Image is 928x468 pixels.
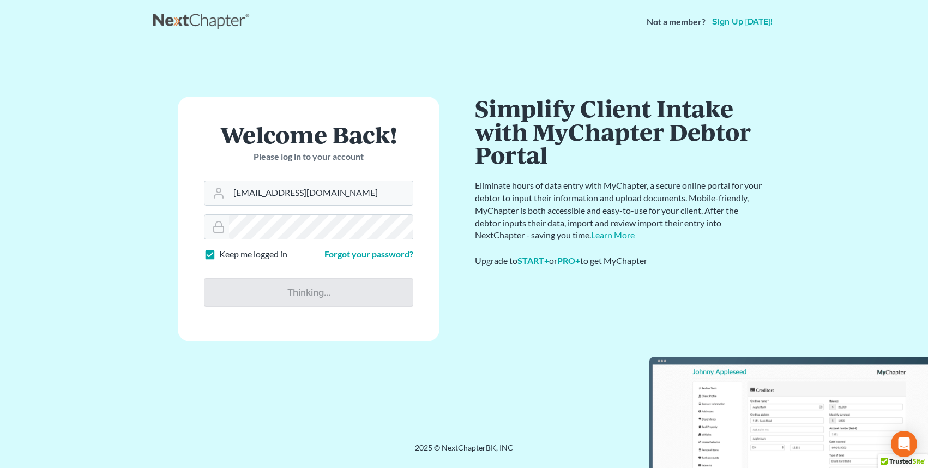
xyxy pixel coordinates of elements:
[591,230,635,240] a: Learn More
[475,179,764,242] p: Eliminate hours of data entry with MyChapter, a secure online portal for your debtor to input the...
[891,431,917,457] div: Open Intercom Messenger
[204,151,413,163] p: Please log in to your account
[204,123,413,146] h1: Welcome Back!
[557,255,580,266] a: PRO+
[153,442,775,462] div: 2025 © NextChapterBK, INC
[219,248,287,261] label: Keep me logged in
[324,249,413,259] a: Forgot your password?
[710,17,775,26] a: Sign up [DATE]!
[647,16,706,28] strong: Not a member?
[475,97,764,166] h1: Simplify Client Intake with MyChapter Debtor Portal
[475,255,764,267] div: Upgrade to or to get MyChapter
[204,278,413,307] input: Thinking...
[517,255,549,266] a: START+
[229,181,413,205] input: Email Address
